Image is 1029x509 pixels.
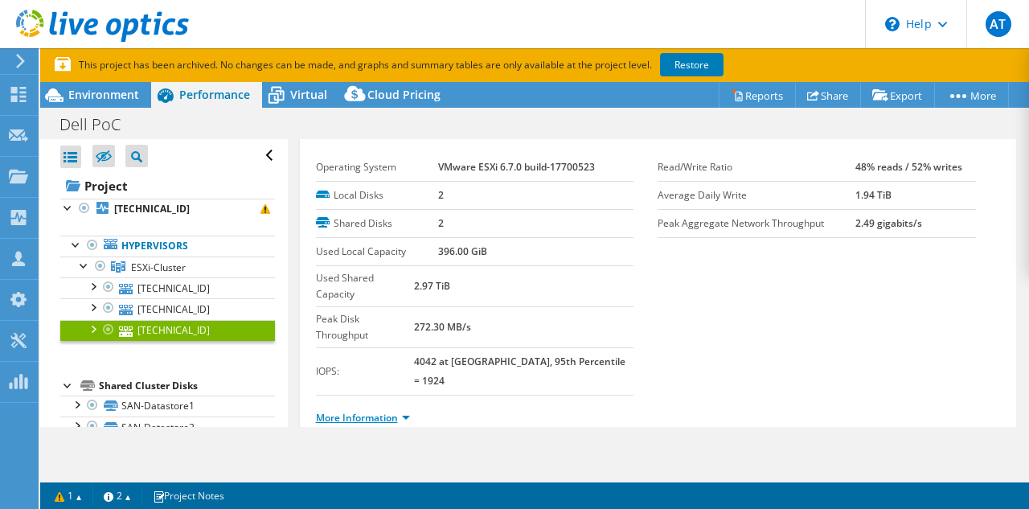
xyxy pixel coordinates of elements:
[141,486,236,506] a: Project Notes
[99,376,275,396] div: Shared Cluster Disks
[855,160,962,174] b: 48% reads / 52% writes
[316,244,438,260] label: Used Local Capacity
[986,11,1011,37] span: AT
[60,257,275,277] a: ESXi-Cluster
[885,17,900,31] svg: \n
[855,188,892,202] b: 1.94 TiB
[60,199,275,220] a: [TECHNICAL_ID]
[658,187,855,203] label: Average Daily Write
[60,277,275,298] a: [TECHNICAL_ID]
[55,56,842,74] p: This project has been archived. No changes can be made, and graphs and summary tables are only av...
[658,216,855,232] label: Peak Aggregate Network Throughput
[60,396,275,417] a: SAN-Datastore1
[290,87,327,102] span: Virtual
[60,298,275,319] a: [TECHNICAL_ID]
[179,87,250,102] span: Performance
[438,244,487,258] b: 396.00 GiB
[60,320,275,341] a: [TECHNICAL_ID]
[658,159,855,175] label: Read/Write Ratio
[934,83,1009,108] a: More
[131,261,186,274] span: ESXi-Cluster
[414,355,625,388] b: 4042 at [GEOGRAPHIC_DATA], 95th Percentile = 1924
[660,53,724,76] a: Restore
[316,159,438,175] label: Operating System
[316,311,415,343] label: Peak Disk Throughput
[60,417,275,437] a: SAN-Datastore2
[414,320,471,334] b: 272.30 MB/s
[316,270,415,302] label: Used Shared Capacity
[316,187,438,203] label: Local Disks
[92,486,142,506] a: 2
[438,160,595,174] b: VMware ESXi 6.7.0 build-17700523
[855,216,922,230] b: 2.49 gigabits/s
[43,486,93,506] a: 1
[367,87,441,102] span: Cloud Pricing
[60,236,275,257] a: Hypervisors
[316,411,410,425] a: More Information
[316,363,415,380] label: IOPS:
[60,173,275,199] a: Project
[114,202,190,216] b: [TECHNICAL_ID]
[438,188,444,202] b: 2
[68,87,139,102] span: Environment
[316,216,438,232] label: Shared Disks
[719,83,796,108] a: Reports
[795,83,861,108] a: Share
[52,116,146,133] h1: Dell PoC
[414,279,450,293] b: 2.97 TiB
[860,83,935,108] a: Export
[438,216,444,230] b: 2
